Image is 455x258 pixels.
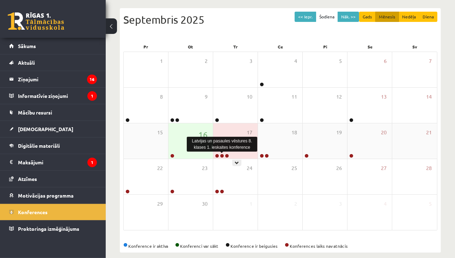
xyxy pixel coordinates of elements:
span: 25 [291,164,297,172]
div: Se [348,42,392,52]
div: Pi [303,42,348,52]
span: 2 [294,200,297,208]
span: 28 [426,164,432,172]
span: 4 [294,57,297,65]
button: Šodiena [316,12,338,22]
span: 3 [339,200,342,208]
span: 21 [426,129,432,136]
a: Atzīmes [9,171,97,187]
button: Gads [359,12,376,22]
span: 7 [429,57,432,65]
span: Proktoringa izmēģinājums [18,225,79,232]
span: 1 [250,200,252,208]
span: 2 [205,57,208,65]
span: 8 [160,93,163,101]
button: Nāk. >> [338,12,359,22]
span: Atzīmes [18,176,37,182]
a: Sākums [9,38,97,54]
span: 11 [291,93,297,101]
legend: Informatīvie ziņojumi [18,88,97,104]
a: Mācību resursi [9,104,97,121]
span: Digitālie materiāli [18,142,60,149]
span: 17 [247,129,252,136]
span: 6 [384,57,387,65]
span: 16 [198,129,208,141]
span: Sākums [18,43,36,49]
a: Rīgas 1. Tālmācības vidusskola [8,12,64,30]
button: Mēnesis [375,12,399,22]
span: 27 [381,164,387,172]
div: Ot [168,42,213,52]
button: << Iepr. [295,12,316,22]
span: 10 [247,93,252,101]
a: Digitālie materiāli [9,137,97,154]
span: Konferences [18,209,48,215]
span: 30 [202,200,208,208]
span: 29 [157,200,163,208]
i: 16 [87,75,97,84]
a: Maksājumi1 [9,154,97,170]
legend: Ziņojumi [18,71,97,87]
span: 5 [429,200,432,208]
span: 22 [157,164,163,172]
span: 5 [339,57,342,65]
span: 3 [250,57,252,65]
i: 1 [87,158,97,167]
span: 26 [336,164,342,172]
span: 18 [291,129,297,136]
span: 20 [381,129,387,136]
span: Aktuāli [18,59,35,66]
button: Diena [419,12,437,22]
a: Aktuāli [9,54,97,71]
span: 4 [384,200,387,208]
a: [DEMOGRAPHIC_DATA] [9,121,97,137]
div: Latvijas un pasaules vēstures 8. klases 1. ieskaites konference [187,137,257,152]
a: Konferences [9,204,97,220]
div: Pr [123,42,168,52]
a: Motivācijas programma [9,187,97,204]
div: Ce [258,42,303,52]
legend: Maksājumi [18,154,97,170]
span: 24 [247,164,252,172]
div: Tr [213,42,258,52]
i: 1 [87,91,97,101]
span: Mācību resursi [18,109,52,116]
span: Motivācijas programma [18,192,74,199]
a: Proktoringa izmēģinājums [9,221,97,237]
span: 13 [381,93,387,101]
span: [DEMOGRAPHIC_DATA] [18,126,73,132]
span: 1 [160,57,163,65]
span: 19 [336,129,342,136]
div: Septembris 2025 [123,12,437,28]
button: Nedēļa [399,12,419,22]
span: 15 [157,129,163,136]
span: 23 [202,164,208,172]
a: Ziņojumi16 [9,71,97,87]
a: Informatīvie ziņojumi1 [9,88,97,104]
span: 14 [426,93,432,101]
span: 12 [336,93,342,101]
div: Sv [393,42,437,52]
div: Konference ir aktīva Konferenci var sākt Konference ir beigusies Konferences laiks nav atnācis [123,243,437,249]
span: 9 [205,93,208,101]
